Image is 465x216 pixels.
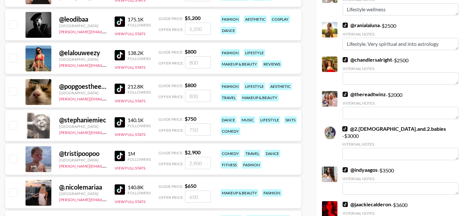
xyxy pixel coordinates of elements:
div: @ tristipoopoo [59,149,107,158]
div: lifestyle [244,49,265,57]
span: Offer Price: [159,94,184,99]
div: fashion [242,161,261,169]
div: [GEOGRAPHIC_DATA] [59,90,107,95]
div: dance [221,27,236,34]
a: [PERSON_NAME][EMAIL_ADDRESS][PERSON_NAME][DOMAIN_NAME] [59,95,185,101]
span: Guide Price: [159,16,183,21]
div: @ .nicolemariaa [59,183,107,191]
div: [GEOGRAPHIC_DATA] [59,191,107,196]
span: Offer Price: [159,161,184,166]
a: @thereadtwinz [343,91,386,98]
div: 140.1K [128,117,151,123]
div: music [240,116,255,124]
div: Internal Notes: [342,142,459,147]
img: TikTok [115,151,125,161]
div: 1M [128,150,151,157]
a: @chandlersalright [343,57,392,63]
div: Internal Notes: [343,176,459,181]
div: 175.1K [128,16,151,23]
img: TikTok [115,16,125,27]
input: 800 [185,90,211,102]
img: TikTok [343,167,348,172]
strong: $ 750 [185,116,196,122]
div: fashion [221,15,240,23]
div: fashion [262,189,282,197]
span: Guide Price: [159,184,183,189]
span: Offer Price: [159,128,184,133]
a: [PERSON_NAME][EMAIL_ADDRESS][PERSON_NAME][DOMAIN_NAME] [59,62,185,68]
img: TikTok [115,50,125,60]
div: aesthetic [244,15,267,23]
button: View Full Stats [115,166,145,170]
div: fashion [221,83,240,90]
div: aesthetic [269,83,292,90]
input: 750 [185,123,211,136]
div: skits [284,116,297,124]
div: Followers [128,190,151,195]
div: travel [244,150,261,157]
input: 5,200 [185,23,211,35]
div: - $ 2000 [343,91,459,119]
div: @ stephaniemiec [59,116,107,124]
a: @jaackiecalderon [343,201,391,208]
div: Followers [128,23,151,27]
div: makeup & beauty [221,189,258,197]
div: @ popgoestheeweasel [59,82,107,90]
div: 138.2K [128,50,151,56]
span: Offer Price: [159,61,184,66]
div: Internal Notes: [343,101,459,106]
div: 212.8K [128,83,151,90]
div: fitness [221,161,238,169]
img: TikTok [343,92,348,97]
div: Followers [128,123,151,128]
textarea: Lifestyle wellness [343,3,459,15]
div: [GEOGRAPHIC_DATA] [59,23,107,28]
span: Offer Price: [159,27,184,32]
strong: $ 800 [185,48,196,55]
img: TikTok [343,23,348,28]
a: [PERSON_NAME][EMAIL_ADDRESS][PERSON_NAME][DOMAIN_NAME] [59,28,185,34]
strong: $ 800 [185,82,196,88]
img: TikTok [343,57,348,62]
div: - $ 3500 [343,167,459,195]
a: [PERSON_NAME][EMAIL_ADDRESS][PERSON_NAME][DOMAIN_NAME] [59,196,185,202]
img: TikTok [343,202,348,207]
button: View Full Stats [115,31,145,36]
div: [GEOGRAPHIC_DATA] [59,158,107,162]
div: lifestyle [244,83,265,90]
button: View Full Stats [115,199,145,204]
button: View Full Stats [115,98,145,103]
div: dance [221,116,236,124]
a: [PERSON_NAME][EMAIL_ADDRESS][PERSON_NAME][DOMAIN_NAME] [59,162,185,169]
div: comedy [221,150,240,157]
div: - $ 2500 [343,22,459,50]
strong: $ 2,900 [185,149,201,155]
div: travel [221,94,237,101]
div: dance [264,150,280,157]
div: comedy [221,128,240,135]
span: Offer Price: [159,195,184,200]
a: @ranialaluna [343,22,380,28]
div: [GEOGRAPHIC_DATA] [59,57,107,62]
div: - $ 3000 [342,126,459,160]
div: reviews [262,60,282,68]
span: Guide Price: [159,117,183,122]
button: View Full Stats [115,65,145,70]
img: TikTok [115,117,125,128]
img: TikTok [115,184,125,195]
div: fashion [221,49,240,57]
div: makeup & beauty [241,94,279,101]
span: Guide Price: [159,150,183,155]
div: @ leodibaa [59,15,107,23]
img: TikTok [115,84,125,94]
strong: $ 5,200 [185,15,201,21]
a: @2.[DEMOGRAPHIC_DATA].and.2.babies [342,126,446,132]
div: @ elalouweezy [59,49,107,57]
div: [GEOGRAPHIC_DATA] [59,124,107,129]
input: 650 [185,190,211,203]
img: TikTok [342,126,347,131]
div: Followers [128,56,151,61]
div: Internal Notes: [343,66,459,71]
span: Guide Price: [159,50,183,55]
input: 800 [185,56,211,68]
